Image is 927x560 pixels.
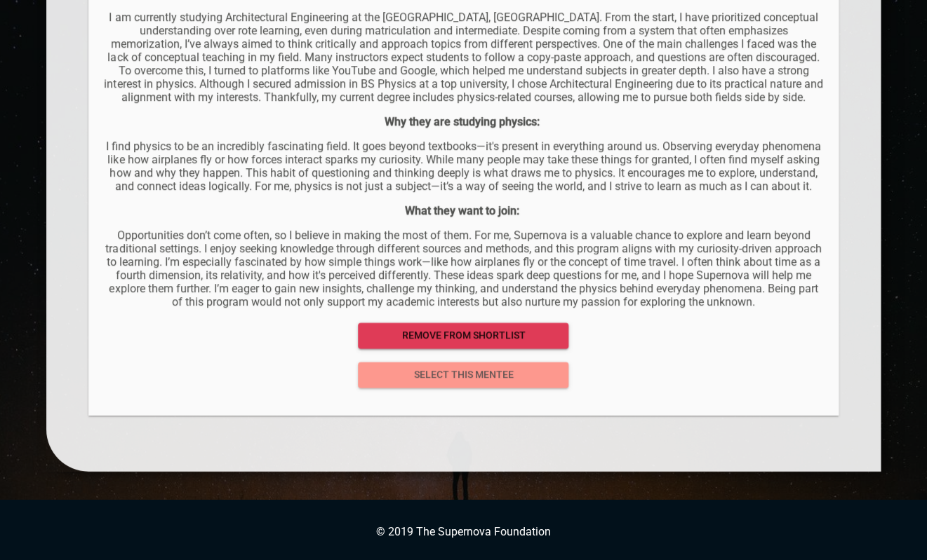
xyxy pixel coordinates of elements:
[102,11,825,104] p: I am currently studying Architectural Engineering at the [GEOGRAPHIC_DATA], [GEOGRAPHIC_DATA]. Fr...
[102,115,825,128] p: Why they are studying physics:
[14,524,913,538] p: © 2019 The Supernova Foundation
[102,228,825,308] p: Opportunities don’t come often, so I believe in making the most of them. For me, Supernova is a v...
[358,322,568,348] button: remove from shortlist
[369,327,557,344] span: remove from shortlist
[358,362,568,388] button: select this mentee
[102,139,825,193] p: I find physics to be an incredibly fascinating field. It goes beyond textbooks—it's present in ev...
[102,204,825,217] p: What they want to join:
[369,366,557,383] span: select this mentee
